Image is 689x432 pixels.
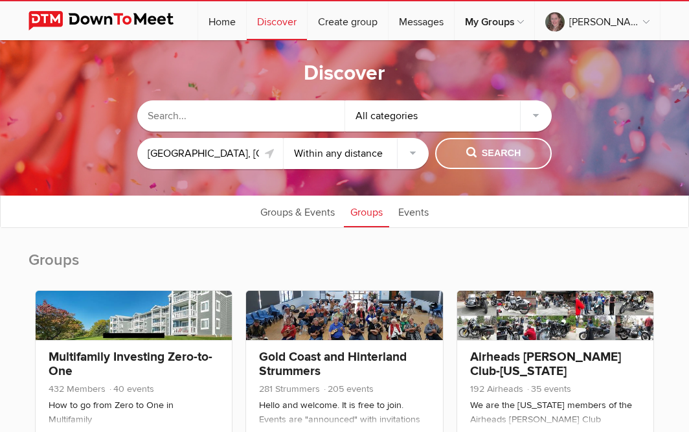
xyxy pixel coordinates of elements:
span: Search [466,146,521,161]
img: DownToMeet [28,11,194,30]
a: Groups [344,195,389,227]
span: 205 events [322,383,374,394]
a: Discover [247,1,307,40]
a: Gold Coast and Hinterland Strummers [259,349,407,379]
div: All categories [345,100,552,131]
span: 35 events [526,383,571,394]
span: 281 Strummers [259,383,320,394]
span: 40 events [108,383,154,394]
button: Search [435,138,552,169]
a: Groups & Events [254,195,341,227]
a: Events [392,195,435,227]
a: Messages [389,1,454,40]
a: [PERSON_NAME] [535,1,660,40]
input: Location or ZIP-Code [137,138,283,169]
h2: Groups [28,250,661,284]
a: My Groups [455,1,534,40]
h1: Discover [304,60,385,87]
span: 432 Members [49,383,106,394]
a: Create group [308,1,388,40]
a: Home [198,1,246,40]
a: Multifamily Investing Zero-to-One [49,349,212,379]
input: Search... [137,100,345,131]
a: Airheads [PERSON_NAME] Club-[US_STATE] [470,349,621,379]
span: 192 Airheads [470,383,523,394]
